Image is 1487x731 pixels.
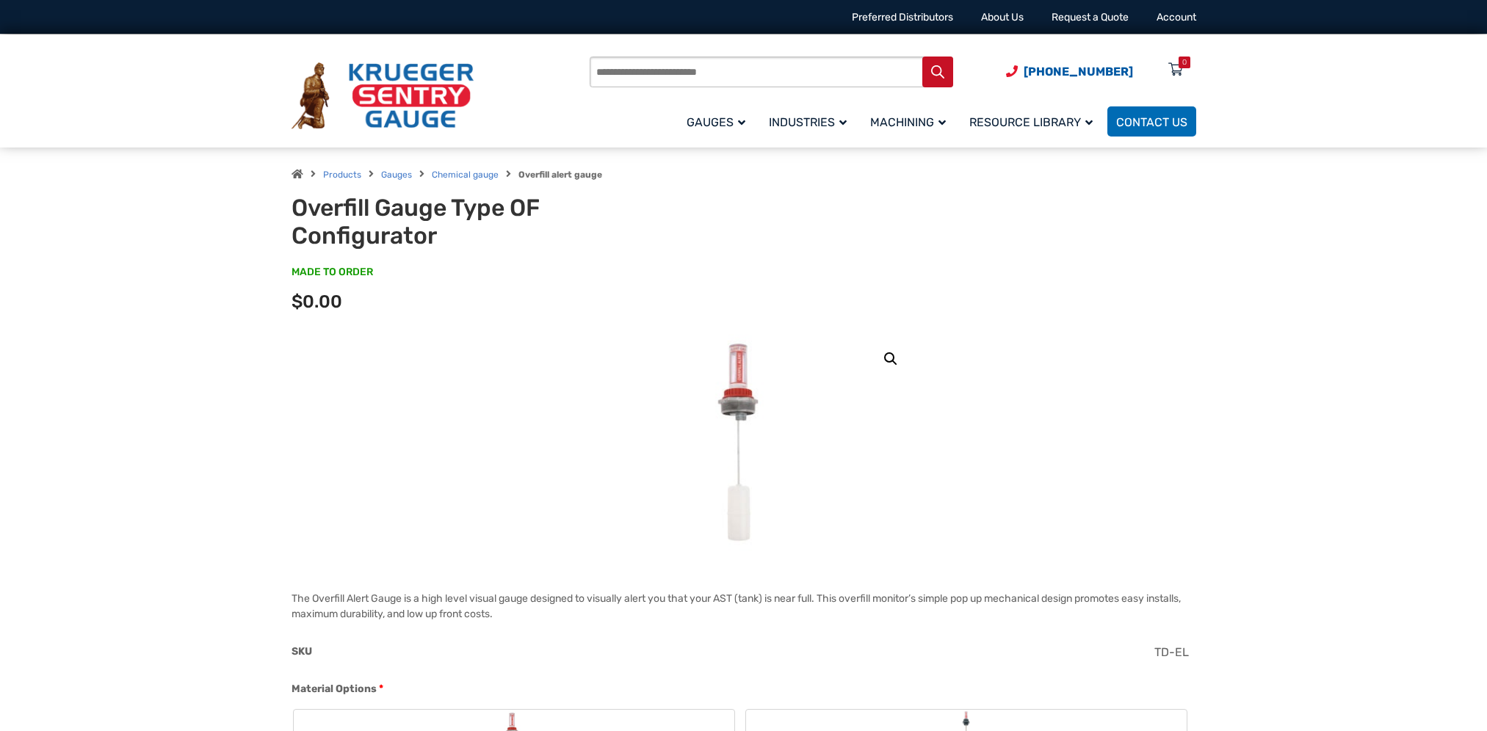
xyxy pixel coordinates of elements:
[861,104,960,139] a: Machining
[292,62,474,130] img: Krueger Sentry Gauge
[1182,57,1187,68] div: 0
[969,115,1093,129] span: Resource Library
[1157,11,1196,23] a: Account
[381,170,412,180] a: Gauges
[292,194,654,250] h1: Overfill Gauge Type OF Configurator
[678,104,760,139] a: Gauges
[432,170,499,180] a: Chemical gauge
[760,104,861,139] a: Industries
[960,104,1107,139] a: Resource Library
[981,11,1024,23] a: About Us
[379,681,383,697] abbr: required
[687,115,745,129] span: Gauges
[292,591,1196,622] p: The Overfill Alert Gauge is a high level visual gauge designed to visually alert you that your AS...
[692,334,795,554] img: Overfill Gauge Type OF Configurator
[292,265,373,280] span: MADE TO ORDER
[292,291,342,312] span: $0.00
[769,115,847,129] span: Industries
[870,115,946,129] span: Machining
[878,346,904,372] a: View full-screen image gallery
[1024,65,1133,79] span: [PHONE_NUMBER]
[518,170,602,180] strong: Overfill alert gauge
[292,683,377,695] span: Material Options
[852,11,953,23] a: Preferred Distributors
[1107,106,1196,137] a: Contact Us
[323,170,361,180] a: Products
[1154,645,1189,659] span: TD-EL
[1116,115,1187,129] span: Contact Us
[1052,11,1129,23] a: Request a Quote
[292,645,312,658] span: SKU
[1006,62,1133,81] a: Phone Number (920) 434-8860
